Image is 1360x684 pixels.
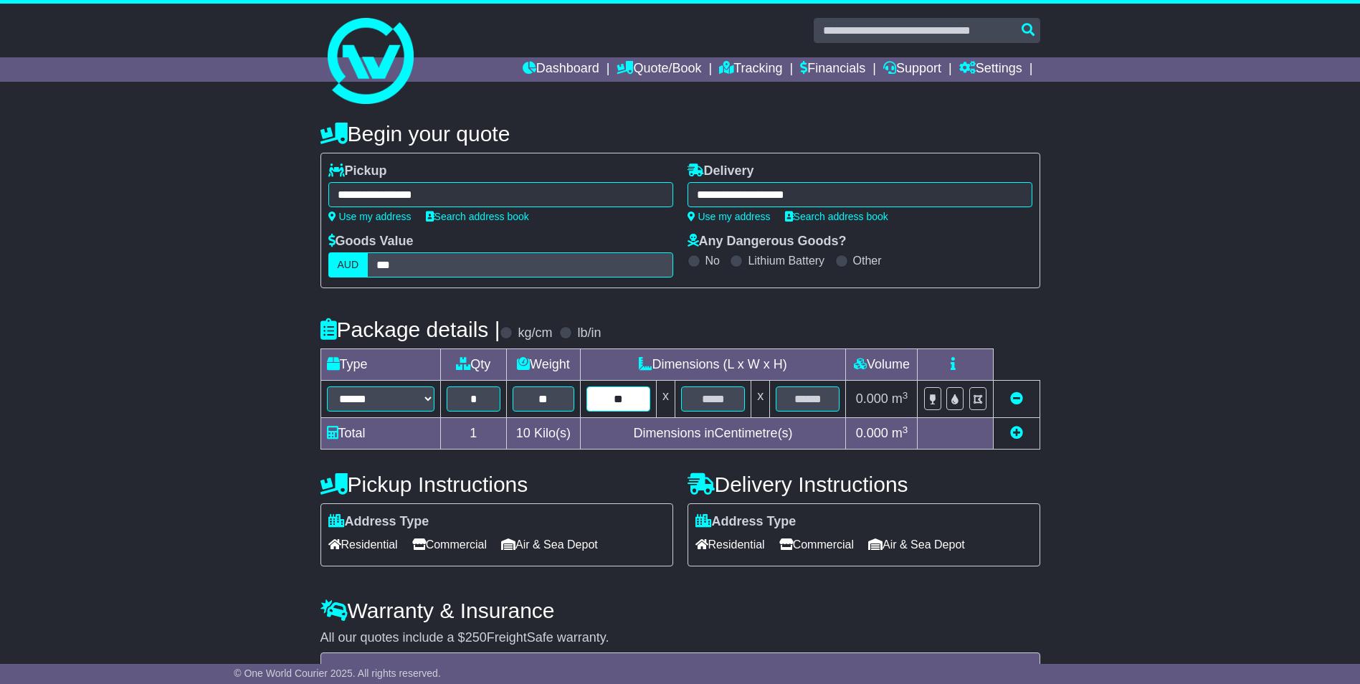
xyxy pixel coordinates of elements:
[328,211,412,222] a: Use my address
[883,57,941,82] a: Support
[705,254,720,267] label: No
[846,349,918,381] td: Volume
[1010,391,1023,406] a: Remove this item
[868,533,965,556] span: Air & Sea Depot
[688,211,771,222] a: Use my address
[328,234,414,250] label: Goods Value
[656,381,675,418] td: x
[320,122,1040,146] h4: Begin your quote
[328,514,429,530] label: Address Type
[688,163,754,179] label: Delivery
[507,349,581,381] td: Weight
[328,252,368,277] label: AUD
[688,234,847,250] label: Any Dangerous Goods?
[320,599,1040,622] h4: Warranty & Insurance
[320,630,1040,646] div: All our quotes include a $ FreightSafe warranty.
[688,472,1040,496] h4: Delivery Instructions
[426,211,529,222] a: Search address book
[465,630,487,645] span: 250
[234,668,441,679] span: © One World Courier 2025. All rights reserved.
[959,57,1022,82] a: Settings
[328,533,398,556] span: Residential
[892,391,908,406] span: m
[328,163,387,179] label: Pickup
[518,326,552,341] label: kg/cm
[577,326,601,341] label: lb/in
[501,533,598,556] span: Air & Sea Depot
[580,418,846,450] td: Dimensions in Centimetre(s)
[440,349,507,381] td: Qty
[800,57,865,82] a: Financials
[1010,426,1023,440] a: Add new item
[523,57,599,82] a: Dashboard
[320,318,500,341] h4: Package details |
[856,426,888,440] span: 0.000
[440,418,507,450] td: 1
[751,381,770,418] td: x
[856,391,888,406] span: 0.000
[779,533,854,556] span: Commercial
[719,57,782,82] a: Tracking
[516,426,531,440] span: 10
[892,426,908,440] span: m
[320,472,673,496] h4: Pickup Instructions
[320,418,440,450] td: Total
[695,514,796,530] label: Address Type
[617,57,701,82] a: Quote/Book
[853,254,882,267] label: Other
[695,533,765,556] span: Residential
[320,349,440,381] td: Type
[580,349,846,381] td: Dimensions (L x W x H)
[903,390,908,401] sup: 3
[748,254,824,267] label: Lithium Battery
[412,533,487,556] span: Commercial
[507,418,581,450] td: Kilo(s)
[785,211,888,222] a: Search address book
[903,424,908,435] sup: 3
